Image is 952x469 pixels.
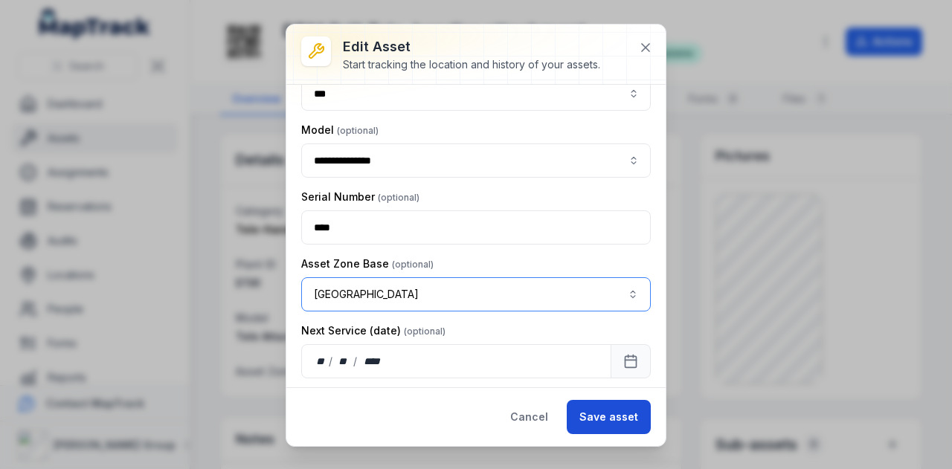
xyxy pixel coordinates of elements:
div: year, [358,354,386,369]
label: Model [301,123,379,138]
button: Calendar [611,344,651,378]
input: asset-edit:cf[8551d161-b1ce-4bc5-a3dd-9fa232d53e47]-label [301,77,651,111]
div: month, [334,354,354,369]
div: / [353,354,358,369]
button: [GEOGRAPHIC_DATA] [301,277,651,311]
label: Asset Zone Base [301,256,434,271]
div: / [329,354,334,369]
button: Save asset [567,400,651,434]
label: Serial Number [301,190,419,204]
h3: Edit asset [343,36,600,57]
label: Next Service (date) [301,323,446,338]
input: asset-edit:cf[7b2ad715-4ce1-4afd-baaf-5d2b22496a4d]-label [301,143,651,178]
div: Start tracking the location and history of your assets. [343,57,600,72]
button: Cancel [498,400,561,434]
div: day, [314,354,329,369]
